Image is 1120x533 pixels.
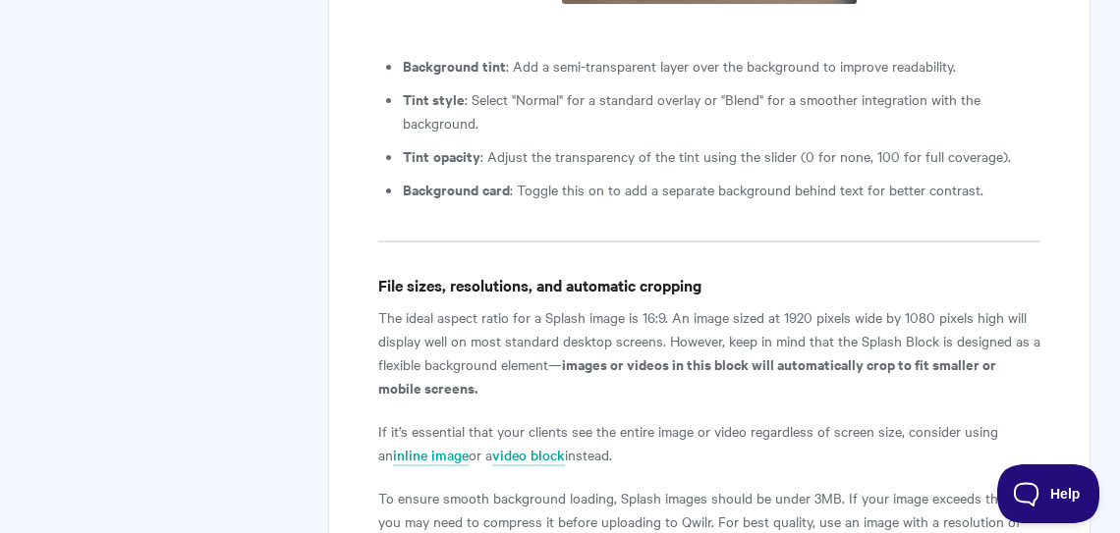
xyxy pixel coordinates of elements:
a: inline image [393,445,469,466]
a: video block [492,445,565,466]
li: : Toggle this on to add a separate background behind text for better contrast. [403,178,1040,201]
p: If it’s essential that your clients see the entire image or video regardless of screen size, cons... [378,419,1040,466]
li: : Adjust the transparency of the tint using the slider (0 for none, 100 for full coverage). [403,144,1040,168]
b: images or videos in this block will automatically crop to fit smaller or mobile screens. [378,353,996,398]
b: opacity [433,145,480,166]
b: Background [403,179,478,199]
iframe: Toggle Customer Support [997,464,1100,523]
li: : Add a semi-transparent layer over the background to improve readability. [403,54,1040,78]
b: tint [482,55,506,76]
li: : Select "Normal" for a standard overlay or "Blend" for a smoother integration with the background. [403,87,1040,134]
b: card [482,179,510,199]
b: Tint style [403,88,465,109]
h4: File sizes, resolutions, and automatic cropping [378,273,1040,297]
b: Tint [403,145,429,166]
p: The ideal aspect ratio for a Splash image is 16:9. An image sized at 1920 pixels wide by 1080 pix... [378,305,1040,400]
b: Background [403,55,478,76]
